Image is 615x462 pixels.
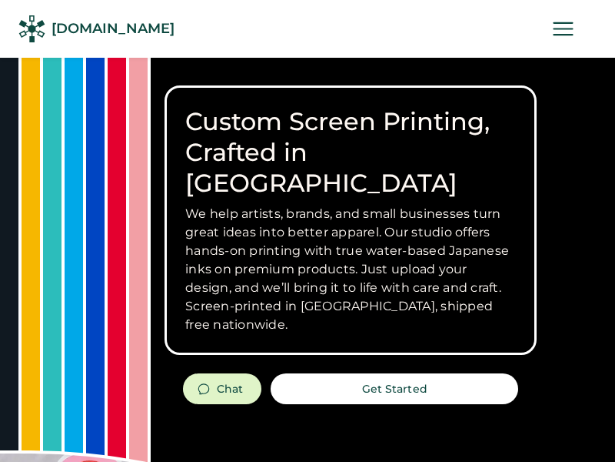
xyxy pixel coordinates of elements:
button: Chat [183,373,261,404]
button: Get Started [271,373,518,404]
img: Rendered Logo - Screens [18,15,45,42]
h1: Custom Screen Printing, Crafted in [GEOGRAPHIC_DATA] [185,106,516,199]
h3: We help artists, brands, and small businesses turn great ideas into better apparel. Our studio of... [185,205,516,334]
div: [DOMAIN_NAME] [52,19,175,38]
